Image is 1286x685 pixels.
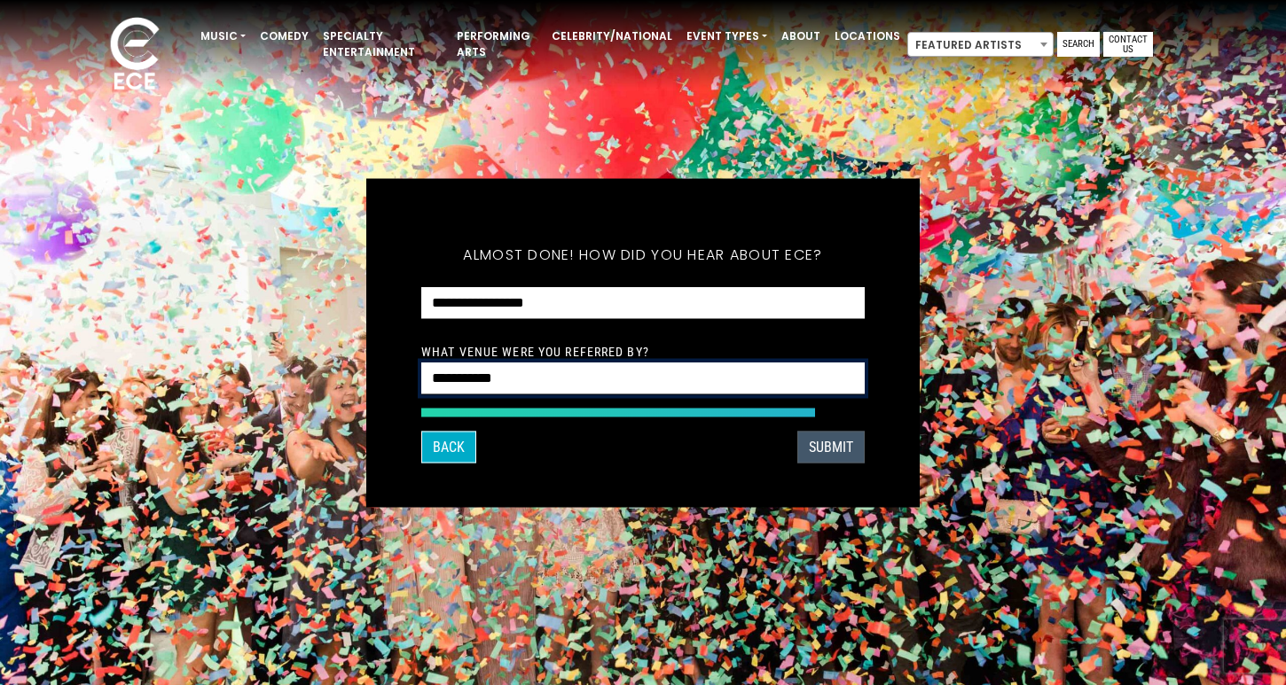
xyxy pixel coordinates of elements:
[907,32,1054,57] span: Featured Artists
[450,21,545,67] a: Performing Arts
[797,431,865,463] button: SUBMIT
[421,431,476,463] button: Back
[421,286,865,319] select: How did you hear about ECE
[90,12,179,98] img: ece_new_logo_whitev2-1.png
[1057,32,1100,57] a: Search
[1103,32,1153,57] a: Contact Us
[679,21,774,51] a: Event Types
[827,21,907,51] a: Locations
[253,21,316,51] a: Comedy
[774,21,827,51] a: About
[545,21,679,51] a: Celebrity/National
[421,222,865,286] h5: Almost done! How did you hear about ECE?
[908,33,1053,58] span: Featured Artists
[193,21,253,51] a: Music
[316,21,450,67] a: Specialty Entertainment
[421,343,649,359] label: What venue were you referred by?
